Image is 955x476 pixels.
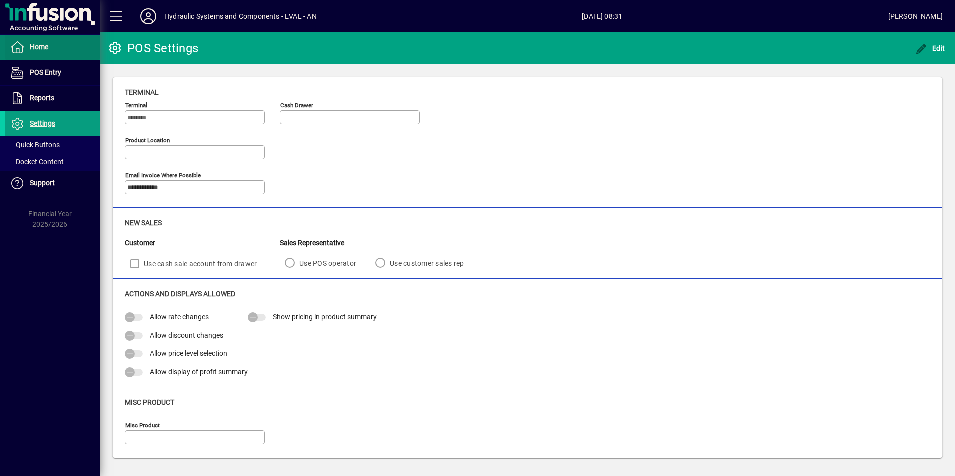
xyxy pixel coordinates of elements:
[150,331,223,339] span: Allow discount changes
[164,8,317,24] div: Hydraulic Systems and Components - EVAL - AN
[30,43,48,51] span: Home
[125,88,159,96] span: Terminal
[125,219,162,227] span: New Sales
[888,8,943,24] div: [PERSON_NAME]
[10,141,60,149] span: Quick Buttons
[30,68,61,76] span: POS Entry
[5,136,100,153] a: Quick Buttons
[10,158,64,166] span: Docket Content
[125,137,170,144] mat-label: Product location
[125,290,235,298] span: Actions and Displays Allowed
[125,172,201,179] mat-label: Email Invoice where possible
[150,313,209,321] span: Allow rate changes
[125,422,160,429] mat-label: Misc Product
[125,238,280,248] div: Customer
[125,398,174,406] span: Misc Product
[5,60,100,85] a: POS Entry
[280,102,313,109] mat-label: Cash Drawer
[5,86,100,111] a: Reports
[125,102,147,109] mat-label: Terminal
[915,44,945,52] span: Edit
[913,39,948,57] button: Edit
[132,7,164,25] button: Profile
[5,171,100,196] a: Support
[317,8,888,24] span: [DATE] 08:31
[273,313,377,321] span: Show pricing in product summary
[107,40,198,56] div: POS Settings
[30,179,55,187] span: Support
[30,94,54,102] span: Reports
[5,35,100,60] a: Home
[5,153,100,170] a: Docket Content
[30,119,55,127] span: Settings
[150,368,248,376] span: Allow display of profit summary
[280,238,478,248] div: Sales Representative
[150,349,227,357] span: Allow price level selection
